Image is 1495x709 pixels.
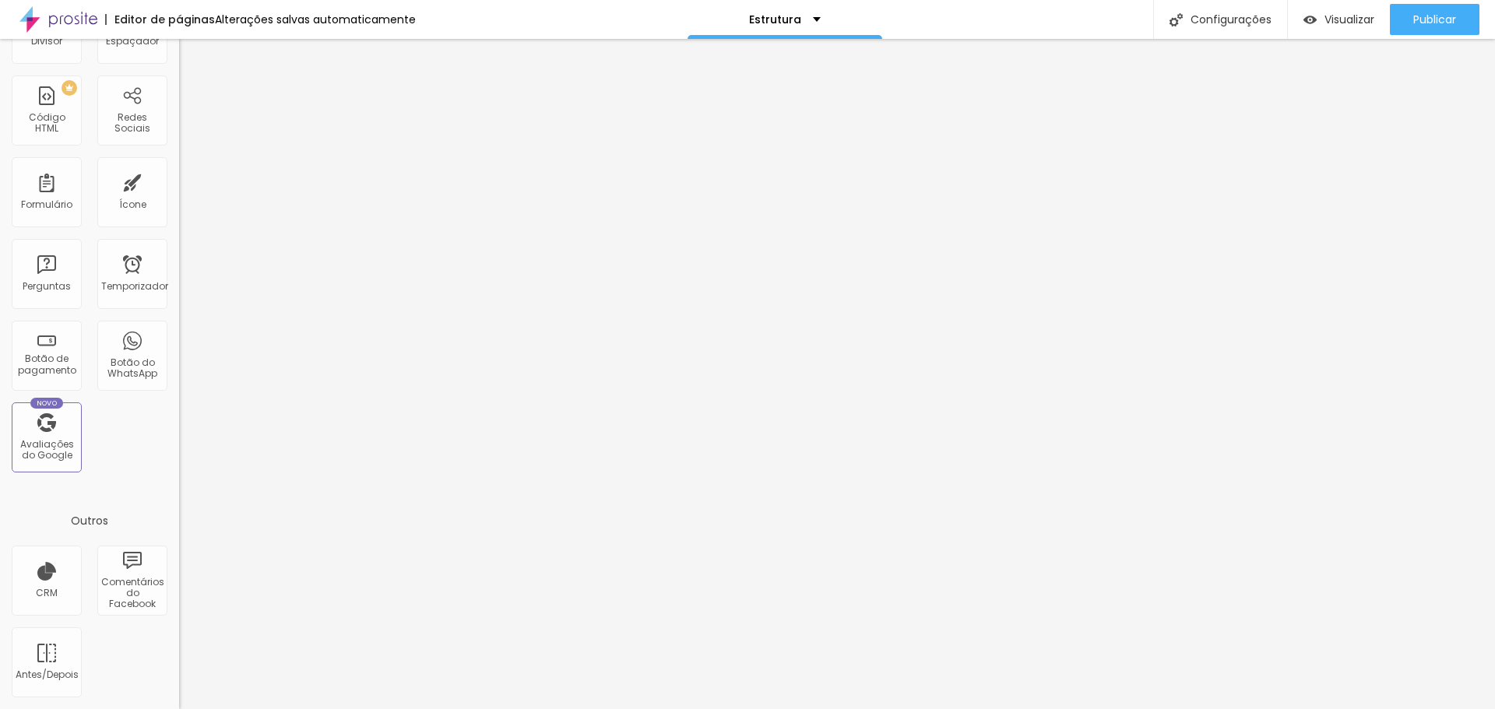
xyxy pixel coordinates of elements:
[23,279,71,293] font: Perguntas
[114,111,150,135] font: Redes Sociais
[215,12,416,27] font: Alterações salvas automaticamente
[101,279,168,293] font: Temporizador
[1390,4,1479,35] button: Publicar
[119,198,146,211] font: Ícone
[1191,12,1272,27] font: Configurações
[18,352,76,376] font: Botão de pagamento
[36,586,58,599] font: CRM
[1288,4,1390,35] button: Visualizar
[101,575,164,611] font: Comentários do Facebook
[1303,13,1317,26] img: view-1.svg
[1324,12,1374,27] font: Visualizar
[106,34,159,47] font: Espaçador
[71,513,108,528] font: Outros
[29,111,65,135] font: Código HTML
[179,39,1495,709] iframe: Editor
[107,356,157,380] font: Botão do WhatsApp
[1413,12,1456,27] font: Publicar
[37,398,58,408] font: Novo
[21,198,72,211] font: Formulário
[16,668,79,681] font: Antes/Depois
[114,12,215,27] font: Editor de páginas
[749,12,801,27] font: Estrutura
[31,34,62,47] font: Divisor
[20,437,74,462] font: Avaliações do Google
[1170,13,1183,26] img: Ícone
